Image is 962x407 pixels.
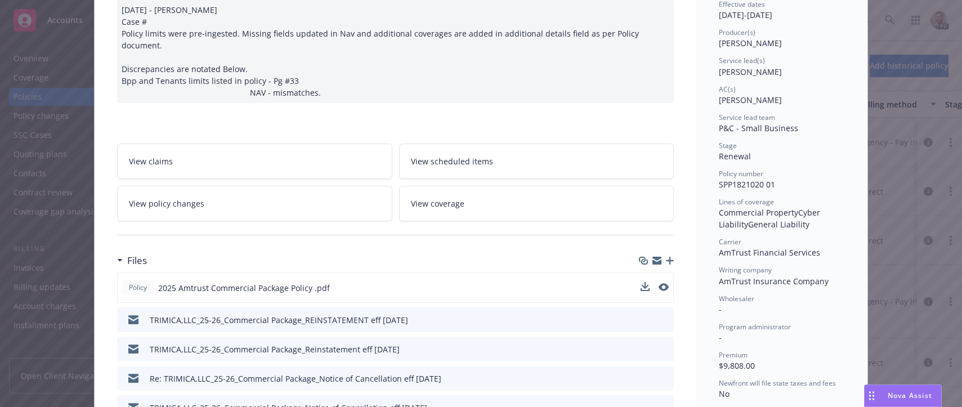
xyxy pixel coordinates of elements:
span: View claims [129,155,173,167]
span: View scheduled items [411,155,493,167]
span: View coverage [411,198,464,209]
div: TRIMICA,LLC_25-26_Commercial Package_REINSTATEMENT eff [DATE] [150,314,408,326]
button: preview file [659,282,669,294]
button: download file [641,314,650,326]
button: download file [641,282,650,294]
button: download file [641,282,650,291]
a: View claims [117,144,392,179]
span: P&C - Small Business [719,123,798,133]
div: TRIMICA,LLC_25-26_Commercial Package_Reinstatement eff [DATE] [150,343,400,355]
a: View policy changes [117,186,392,221]
span: Premium [719,350,748,360]
span: No [719,388,730,399]
span: View policy changes [129,198,204,209]
span: Stage [719,141,737,150]
a: View coverage [399,186,674,221]
span: - [719,332,722,343]
span: [PERSON_NAME] [719,95,782,105]
div: Re: TRIMICA,LLC_25-26_Commercial Package_Notice of Cancellation eff [DATE] [150,373,441,384]
span: AmTrust Insurance Company [719,276,829,287]
span: Commercial Property [719,207,798,218]
span: Writing company [719,265,772,275]
span: SPP1821020 01 [719,179,775,190]
div: Drag to move [865,385,879,406]
button: Nova Assist [864,384,942,407]
button: download file [641,373,650,384]
button: download file [641,343,650,355]
span: [PERSON_NAME] [719,38,782,48]
span: AC(s) [719,84,736,94]
span: Policy number [719,169,763,178]
span: Lines of coverage [719,197,774,207]
button: preview file [659,314,669,326]
button: preview file [659,373,669,384]
span: $9,808.00 [719,360,755,371]
span: Policy [127,283,149,293]
span: Carrier [719,237,741,247]
h3: Files [127,253,147,268]
span: Newfront will file state taxes and fees [719,378,836,388]
span: General Liability [748,219,809,230]
div: Files [117,253,147,268]
span: [PERSON_NAME] [719,66,782,77]
span: Wholesaler [719,294,754,303]
span: Cyber Liability [719,207,822,230]
span: AmTrust Financial Services [719,247,820,258]
span: Nova Assist [888,391,932,400]
span: Renewal [719,151,751,162]
span: Program administrator [719,322,791,332]
span: Service lead(s) [719,56,765,65]
a: View scheduled items [399,144,674,179]
span: Producer(s) [719,28,755,37]
button: preview file [659,283,669,291]
button: preview file [659,343,669,355]
span: - [719,304,722,315]
span: Service lead team [719,113,775,122]
span: 2025 Amtrust Commercial Package Policy .pdf [158,282,330,294]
